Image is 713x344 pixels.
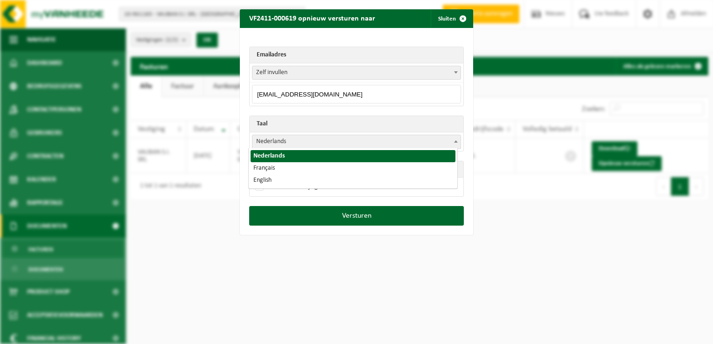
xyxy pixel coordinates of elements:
[251,150,455,162] li: Nederlands
[251,174,455,186] li: English
[252,66,461,80] span: Zelf invullen
[251,162,455,174] li: Français
[249,206,464,226] button: Versturen
[250,116,463,132] th: Taal
[252,85,461,103] input: Emailadres
[252,135,461,149] span: Nederlands
[252,66,461,79] span: Zelf invullen
[252,135,461,148] span: Nederlands
[250,47,463,63] th: Emailadres
[431,9,472,28] button: Sluiten
[240,9,384,27] h2: VF2411-000619 opnieuw versturen naar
